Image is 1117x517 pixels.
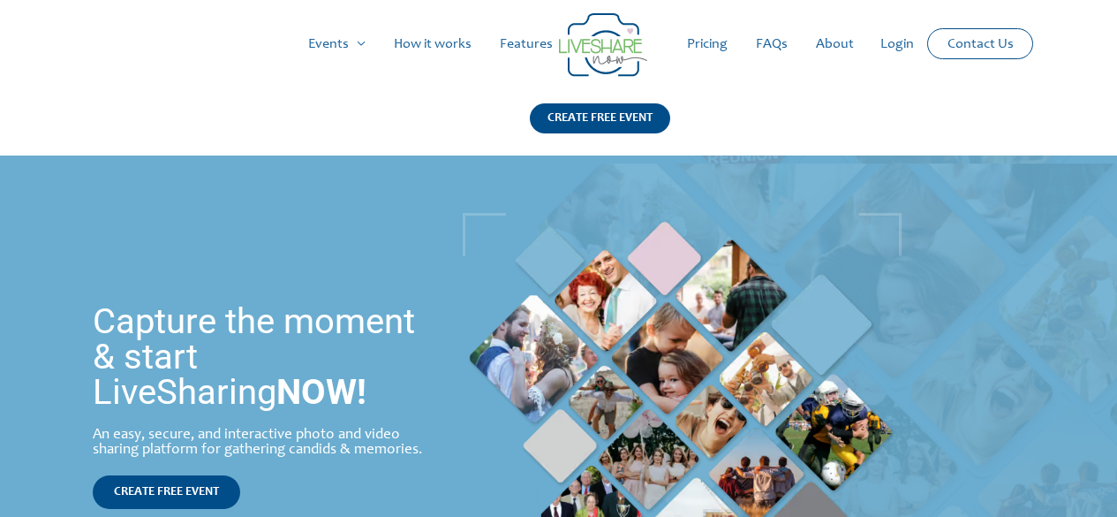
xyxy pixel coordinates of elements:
[559,13,647,77] img: Group 14 | Live Photo Slideshow for Events | Create Free Events Album for Any Occasion
[673,16,742,72] a: Pricing
[486,16,567,72] a: Features
[530,103,670,156] a: CREATE FREE EVENT
[114,486,219,498] span: CREATE FREE EVENT
[93,428,442,458] div: An easy, secure, and interactive photo and video sharing platform for gathering candids & memories.
[530,103,670,133] div: CREATE FREE EVENT
[933,29,1028,58] a: Contact Us
[802,16,868,72] a: About
[93,475,240,509] a: CREATE FREE EVENT
[276,371,366,413] strong: NOW!
[31,16,1086,72] nav: Site Navigation
[742,16,802,72] a: FAQs
[866,16,928,72] a: Login
[93,304,442,410] h1: Capture the moment & start LiveSharing
[294,16,380,72] a: Events
[380,16,486,72] a: How it works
